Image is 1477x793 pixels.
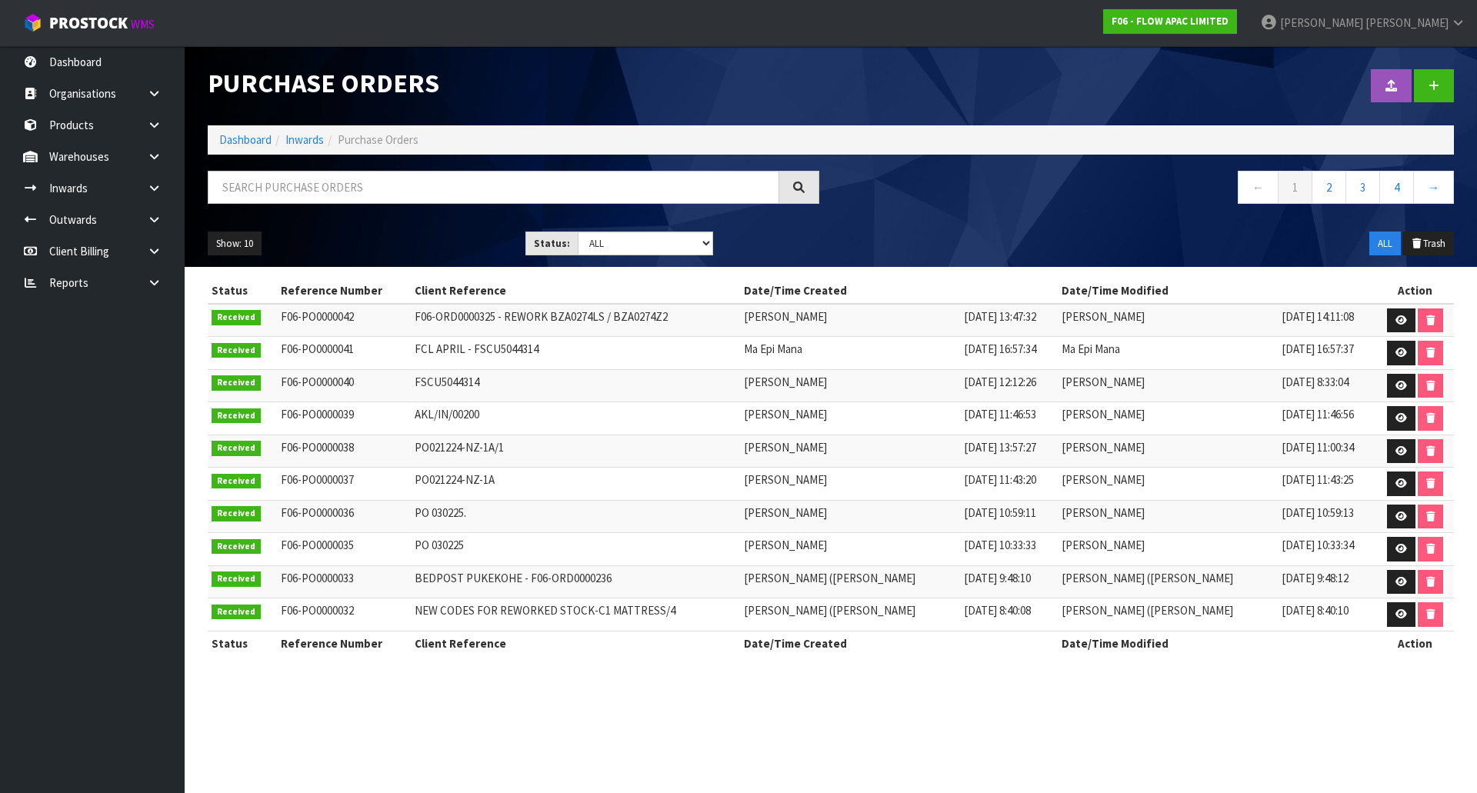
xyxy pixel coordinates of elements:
[212,474,261,489] span: Received
[1282,342,1354,356] span: [DATE] 16:57:37
[212,571,261,587] span: Received
[212,310,261,325] span: Received
[842,171,1454,208] nav: Page navigation
[411,500,740,533] td: PO 030225.
[285,132,324,147] a: Inwards
[1062,538,1145,552] span: [PERSON_NAME]
[1282,309,1354,324] span: [DATE] 14:11:08
[1062,472,1145,487] span: [PERSON_NAME]
[1282,505,1354,520] span: [DATE] 10:59:13
[277,565,411,598] td: F06-PO0000033
[964,505,1036,520] span: [DATE] 10:59:11
[1345,171,1380,204] a: 3
[411,402,740,435] td: AKL/IN/00200
[744,440,827,455] span: [PERSON_NAME]
[411,278,740,303] th: Client Reference
[1369,232,1401,256] button: ALL
[740,278,1058,303] th: Date/Time Created
[1278,171,1312,204] a: 1
[534,237,570,250] strong: Status:
[212,343,261,358] span: Received
[964,440,1036,455] span: [DATE] 13:57:27
[208,69,819,98] h1: Purchase Orders
[1062,407,1145,421] span: [PERSON_NAME]
[1282,538,1354,552] span: [DATE] 10:33:34
[1282,407,1354,421] span: [DATE] 11:46:56
[1282,603,1349,618] span: [DATE] 8:40:10
[277,500,411,533] td: F06-PO0000036
[744,505,827,520] span: [PERSON_NAME]
[1058,631,1375,655] th: Date/Time Modified
[277,468,411,501] td: F06-PO0000037
[1379,171,1414,204] a: 4
[964,407,1036,421] span: [DATE] 11:46:53
[964,603,1031,618] span: [DATE] 8:40:08
[964,375,1036,389] span: [DATE] 12:12:26
[964,472,1036,487] span: [DATE] 11:43:20
[277,402,411,435] td: F06-PO0000039
[744,375,827,389] span: [PERSON_NAME]
[277,598,411,631] td: F06-PO0000032
[277,304,411,337] td: F06-PO0000042
[1103,9,1237,34] a: F06 - FLOW APAC LIMITED
[1062,505,1145,520] span: [PERSON_NAME]
[1280,15,1363,30] span: [PERSON_NAME]
[1062,309,1145,324] span: [PERSON_NAME]
[212,375,261,391] span: Received
[1062,603,1233,618] span: [PERSON_NAME] ([PERSON_NAME]
[131,17,155,32] small: WMS
[208,232,262,256] button: Show: 10
[411,533,740,566] td: PO 030225
[1062,375,1145,389] span: [PERSON_NAME]
[1282,571,1349,585] span: [DATE] 9:48:12
[212,441,261,456] span: Received
[208,631,277,655] th: Status
[277,435,411,468] td: F06-PO0000038
[1062,440,1145,455] span: [PERSON_NAME]
[411,337,740,370] td: FCL APRIL - FSCU5044314
[411,435,740,468] td: PO021224-NZ-1A/1
[1282,375,1349,389] span: [DATE] 8:33:04
[23,13,42,32] img: cube-alt.png
[208,278,277,303] th: Status
[277,631,411,655] th: Reference Number
[212,408,261,424] span: Received
[212,506,261,521] span: Received
[744,538,827,552] span: [PERSON_NAME]
[1375,631,1454,655] th: Action
[1062,571,1233,585] span: [PERSON_NAME] ([PERSON_NAME]
[1402,232,1454,256] button: Trash
[744,309,827,324] span: [PERSON_NAME]
[1413,171,1454,204] a: →
[277,369,411,402] td: F06-PO0000040
[740,631,1058,655] th: Date/Time Created
[964,571,1031,585] span: [DATE] 9:48:10
[1365,15,1449,30] span: [PERSON_NAME]
[964,538,1036,552] span: [DATE] 10:33:33
[1238,171,1279,204] a: ←
[1062,342,1120,356] span: Ma Epi Mana
[212,539,261,555] span: Received
[1282,472,1354,487] span: [DATE] 11:43:25
[1312,171,1346,204] a: 2
[212,605,261,620] span: Received
[338,132,418,147] span: Purchase Orders
[277,337,411,370] td: F06-PO0000041
[744,571,915,585] span: [PERSON_NAME] ([PERSON_NAME]
[744,603,915,618] span: [PERSON_NAME] ([PERSON_NAME]
[964,309,1036,324] span: [DATE] 13:47:32
[744,342,802,356] span: Ma Epi Mana
[411,304,740,337] td: F06-ORD0000325 - REWORK BZA0274LS / BZA0274Z2
[964,342,1036,356] span: [DATE] 16:57:34
[219,132,272,147] a: Dashboard
[1058,278,1375,303] th: Date/Time Modified
[411,631,740,655] th: Client Reference
[49,13,128,33] span: ProStock
[277,533,411,566] td: F06-PO0000035
[744,407,827,421] span: [PERSON_NAME]
[411,565,740,598] td: BEDPOST PUKEKOHE - F06-ORD0000236
[277,278,411,303] th: Reference Number
[744,472,827,487] span: [PERSON_NAME]
[411,468,740,501] td: PO021224-NZ-1A
[208,171,779,204] input: Search purchase orders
